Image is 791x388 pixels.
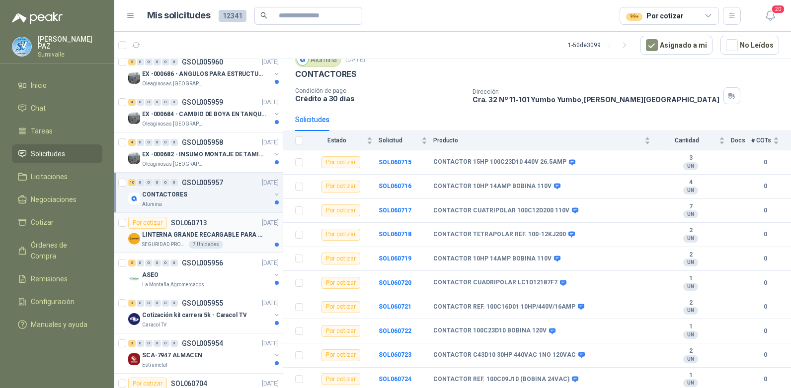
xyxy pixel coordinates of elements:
a: SOL060723 [379,351,411,358]
div: 0 [154,139,161,146]
div: 3 [128,300,136,307]
th: Producto [433,131,656,150]
span: Estado [309,137,365,144]
a: Configuración [12,292,102,311]
p: Cra. 32 Nº 11-101 Yumbo Yumbo , [PERSON_NAME][GEOGRAPHIC_DATA] [473,95,719,104]
div: UN [683,307,698,315]
div: 0 [137,59,144,65]
div: 2 [128,59,136,65]
b: CONTACTOR REF. 100C16D01 10HP/440V/16AMP [433,303,575,311]
p: [DATE] [262,259,279,268]
div: Por cotizar [321,373,360,385]
p: GSOL005955 [182,300,223,307]
div: 0 [162,59,169,65]
b: 2 [656,251,725,259]
div: 1 - 50 de 3099 [568,37,633,53]
b: SOL060722 [379,327,411,334]
div: Por cotizar [321,277,360,289]
th: # COTs [751,131,791,150]
span: Negociaciones [31,194,77,205]
div: 0 [137,300,144,307]
b: 0 [751,375,779,384]
span: Inicio [31,80,47,91]
a: 10 0 0 0 0 0 GSOL005957[DATE] Company LogoCONTACTORESAlumina [128,177,281,208]
a: SOL060719 [379,255,411,262]
p: Oleaginosas [GEOGRAPHIC_DATA][PERSON_NAME] [142,120,205,128]
div: 10 [128,179,136,186]
span: Tareas [31,126,53,136]
p: [DATE] [262,98,279,107]
div: 0 [137,139,144,146]
p: [DATE] [262,339,279,348]
div: UN [683,283,698,291]
a: Licitaciones [12,167,102,186]
b: 0 [751,278,779,288]
button: 20 [761,7,779,25]
span: Producto [433,137,642,144]
p: Caracol TV [142,321,166,329]
div: UN [683,331,698,339]
img: Company Logo [12,37,31,56]
a: 2 0 0 0 0 0 GSOL005956[DATE] Company LogoASEOLa Montaña Agromercados [128,257,281,289]
div: Por cotizar [321,156,360,168]
b: 2 [656,227,725,235]
p: GSOL005956 [182,259,223,266]
p: Estrumetal [142,361,167,369]
b: 7 [656,203,725,211]
div: 0 [137,340,144,347]
b: SOL060718 [379,231,411,238]
a: Manuales y ayuda [12,315,102,334]
div: 0 [145,99,153,106]
p: GSOL005960 [182,59,223,65]
div: UN [683,379,698,387]
p: EX -000682 - INSUMO MONTAJE DE TAMIZ DE LICOR DE P [142,150,266,159]
b: 0 [751,254,779,263]
p: Crédito a 30 días [295,94,465,103]
div: 0 [170,59,178,65]
div: 2 [128,259,136,266]
a: Tareas [12,122,102,140]
div: 0 [154,340,161,347]
p: [PERSON_NAME] PAZ [38,36,102,50]
span: Chat [31,103,46,114]
button: No Leídos [720,36,779,55]
b: 1 [656,372,725,380]
div: 7 Unidades [189,241,223,249]
a: Inicio [12,76,102,95]
b: CONTACTOR C43D10 30HP 440VAC 1NO 120VAC [433,351,576,359]
p: Condición de pago [295,87,465,94]
div: UN [683,187,698,194]
p: Dirección [473,88,719,95]
b: 1 [656,323,725,331]
b: 4 [656,179,725,187]
b: CONTACTOR 100C23D10 BOBINA 120V [433,327,547,335]
div: UN [683,259,698,266]
span: 20 [771,4,785,14]
a: 4 0 0 0 0 0 GSOL005959[DATE] Company LogoEX -000684 - CAMBIO DE BOYA EN TANQUE ALIMENTADOROleagin... [128,96,281,128]
img: Company Logo [128,233,140,245]
b: CONTACTOR 10HP 14AMP BOBINA 110V [433,255,552,263]
b: SOL060717 [379,207,411,214]
b: 0 [751,302,779,312]
a: SOL060716 [379,183,411,190]
div: UN [683,355,698,363]
b: 0 [751,326,779,336]
span: Manuales y ayuda [31,319,87,330]
th: Estado [309,131,379,150]
p: ASEO [142,270,158,280]
p: SCA-7947 ALMACEN [142,351,202,360]
b: CONTACTOR TETRAPOLAR REF. 100-12KJ200 [433,231,566,239]
p: [DATE] [262,299,279,308]
div: UN [683,235,698,243]
p: CONTACTORES [295,69,357,79]
a: 3 0 0 0 0 0 GSOL005954[DATE] Company LogoSCA-7947 ALMACENEstrumetal [128,337,281,369]
a: 2 0 0 0 0 0 GSOL005960[DATE] Company LogoEX -000686 - ANGULOS PARA ESTRUCTURAS DE FOSA DE LOleagi... [128,56,281,88]
div: Por cotizar [321,301,360,313]
b: CONTACTOR REF. 100C09J10 (BOBINA 24VAC) [433,376,569,384]
span: Remisiones [31,273,68,284]
b: 0 [751,230,779,239]
div: Por cotizar [128,217,167,229]
div: Por cotizar [321,253,360,264]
